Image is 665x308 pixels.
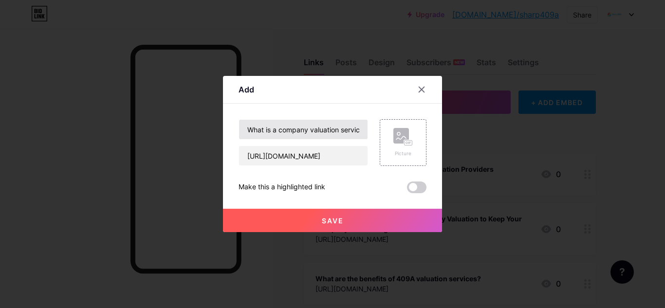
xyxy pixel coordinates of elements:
[239,181,325,193] div: Make this a highlighted link
[223,209,442,232] button: Save
[393,150,413,157] div: Picture
[239,146,368,165] input: URL
[239,120,368,139] input: Title
[322,217,344,225] span: Save
[239,84,254,95] div: Add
